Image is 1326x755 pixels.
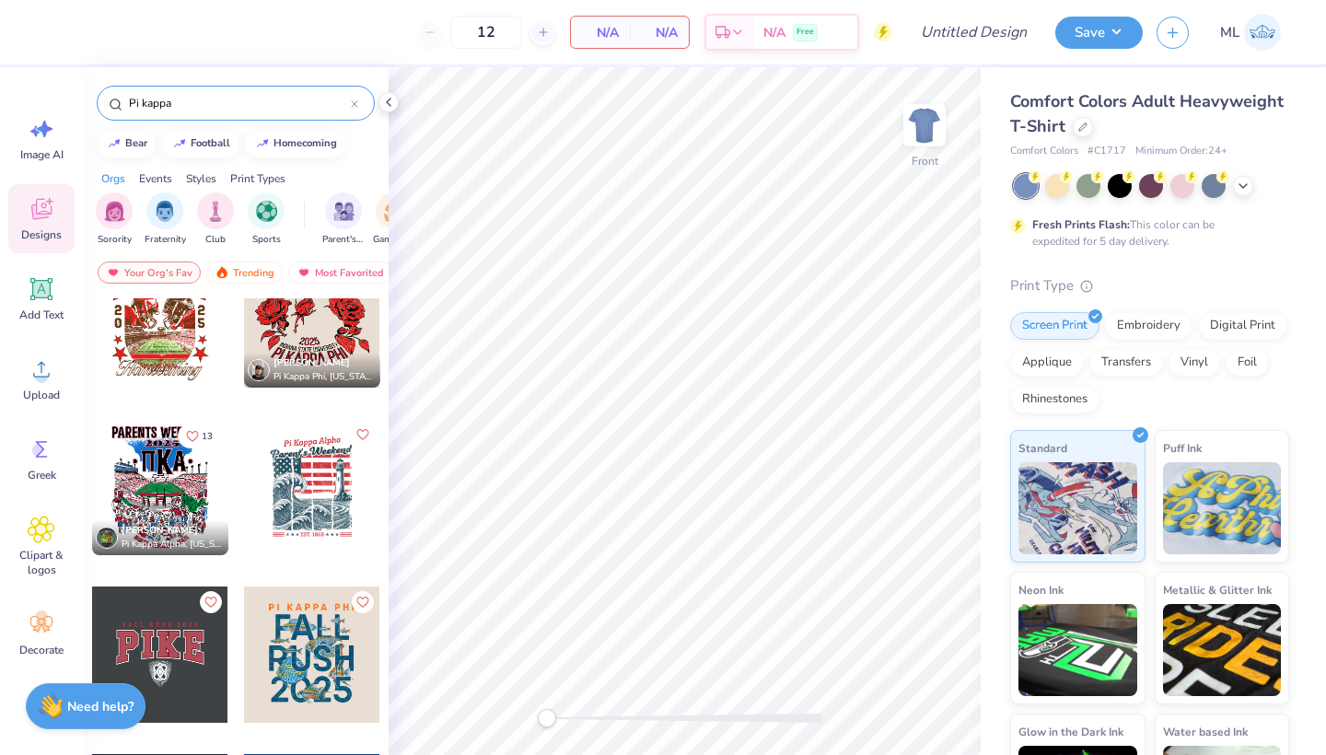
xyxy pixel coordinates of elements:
img: trend_line.gif [107,138,122,149]
div: Events [139,170,172,187]
div: Most Favorited [288,261,392,284]
button: Like [352,591,374,613]
span: Clipart & logos [11,548,72,577]
div: Orgs [101,170,125,187]
div: filter for Club [197,192,234,247]
span: Add Text [19,308,64,322]
img: trend_line.gif [255,138,270,149]
span: N/A [582,23,619,42]
img: Mallie Lahman [1244,14,1281,51]
div: football [191,138,230,148]
div: Styles [186,170,216,187]
button: Save [1055,17,1143,49]
button: Like [178,424,221,448]
button: filter button [145,192,186,247]
span: Designs [21,227,62,242]
img: Game Day Image [384,201,405,222]
button: filter button [197,192,234,247]
strong: Need help? [67,698,134,715]
div: bear [125,138,147,148]
span: Neon Ink [1018,580,1064,599]
img: trend_line.gif [172,138,187,149]
span: 13 [202,432,213,441]
strong: Fresh Prints Flash: [1032,217,1130,232]
img: Parent's Weekend Image [333,201,355,222]
span: Upload [23,388,60,402]
div: Screen Print [1010,312,1099,340]
div: Vinyl [1169,349,1220,377]
div: Transfers [1089,349,1163,377]
span: Fraternity [145,233,186,247]
span: Parent's Weekend [322,233,365,247]
img: Fraternity Image [155,201,175,222]
div: filter for Fraternity [145,192,186,247]
input: Untitled Design [906,14,1041,51]
span: Puff Ink [1163,438,1202,458]
button: homecoming [245,130,345,157]
input: – – [450,16,522,49]
span: [PERSON_NAME] [273,356,350,369]
span: Greek [28,468,56,482]
img: most_fav.gif [106,266,121,279]
div: Your Org's Fav [98,261,201,284]
span: Water based Ink [1163,722,1248,741]
div: Accessibility label [538,709,556,727]
span: Minimum Order: 24 + [1135,144,1227,159]
span: Game Day [373,233,415,247]
img: Club Image [205,201,226,222]
span: Image AI [20,147,64,162]
img: Sorority Image [104,201,125,222]
div: filter for Sports [248,192,285,247]
img: Sports Image [256,201,277,222]
div: filter for Sorority [96,192,133,247]
button: bear [97,130,156,157]
button: filter button [322,192,365,247]
img: Metallic & Glitter Ink [1163,604,1282,696]
span: Glow in the Dark Ink [1018,722,1123,741]
img: Front [906,107,943,144]
div: Print Types [230,170,285,187]
button: filter button [373,192,415,247]
button: filter button [248,192,285,247]
div: Front [912,153,938,169]
span: Comfort Colors [1010,144,1078,159]
span: Metallic & Glitter Ink [1163,580,1272,599]
img: trending.gif [215,266,229,279]
div: Digital Print [1198,312,1287,340]
img: most_fav.gif [297,266,311,279]
button: football [162,130,238,157]
div: Print Type [1010,275,1289,296]
a: ML [1212,14,1289,51]
div: filter for Game Day [373,192,415,247]
div: Rhinestones [1010,386,1099,413]
button: filter button [96,192,133,247]
div: Foil [1226,349,1269,377]
img: Puff Ink [1163,462,1282,554]
span: Decorate [19,643,64,657]
div: Embroidery [1105,312,1192,340]
span: ML [1220,22,1239,43]
div: Trending [206,261,283,284]
button: Like [200,591,222,613]
span: Pi Kappa Alpha, [US_STATE][GEOGRAPHIC_DATA] [122,538,221,552]
span: Club [205,233,226,247]
div: This color can be expedited for 5 day delivery. [1032,216,1259,250]
span: Standard [1018,438,1067,458]
span: Free [797,26,814,39]
img: Neon Ink [1018,604,1137,696]
button: Like [352,424,374,446]
span: N/A [641,23,678,42]
div: filter for Parent's Weekend [322,192,365,247]
div: homecoming [273,138,337,148]
span: Pi Kappa Phi, [US_STATE][GEOGRAPHIC_DATA] [273,370,373,384]
input: Try "Alpha" [127,94,351,112]
span: N/A [763,23,785,42]
span: # C1717 [1088,144,1126,159]
span: [PERSON_NAME] [122,524,198,537]
div: Applique [1010,349,1084,377]
span: Sports [252,233,281,247]
span: Sorority [98,233,132,247]
img: Standard [1018,462,1137,554]
span: Comfort Colors Adult Heavyweight T-Shirt [1010,90,1284,137]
